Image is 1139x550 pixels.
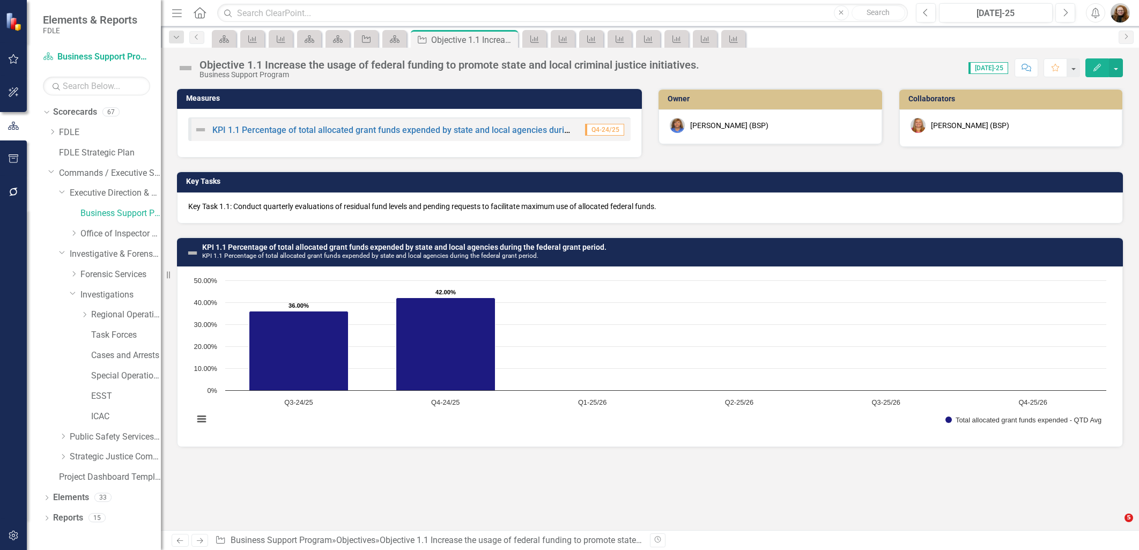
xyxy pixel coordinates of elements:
input: Search ClearPoint... [217,4,908,23]
iframe: Intercom live chat [1103,514,1128,539]
text: Q4-24/25 [431,398,460,406]
img: Not Defined [177,60,194,77]
button: Search [852,5,905,20]
a: Office of Inspector General [80,228,161,240]
a: Objectives [336,535,375,545]
a: ESST [91,390,161,403]
h3: Owner [668,95,877,103]
a: Special Operations Team [91,370,161,382]
path: Q4-24/25, 42. Total allocated grant funds expended - QTD Avg. [396,298,495,390]
h3: Measures [186,94,637,102]
a: Elements [53,492,89,504]
img: Not Defined [194,123,207,136]
div: Objective 1.1 Increase the usage of federal funding to promote state and local criminal justice i... [199,59,699,71]
div: » » [215,534,642,547]
a: Scorecards [53,106,97,118]
a: FDLE [59,127,161,139]
a: Investigative & Forensic Services Command [70,248,161,261]
text: 40.00% [194,299,217,307]
a: Investigations [80,289,161,301]
span: 5 [1125,514,1133,522]
div: Objective 1.1 Increase the usage of federal funding to promote state and local criminal justice i... [431,33,515,47]
div: [PERSON_NAME] (BSP) [690,120,768,131]
a: Commands / Executive Support Branch [59,167,161,180]
span: Q4-24/25 [585,124,624,136]
div: 67 [102,108,120,117]
span: Elements & Reports [43,13,137,26]
a: Cases and Arrests [91,350,161,362]
h3: Collaborators [908,95,1118,103]
a: Business Support Program [231,535,332,545]
a: Forensic Services [80,269,161,281]
a: Task Forces [91,329,161,341]
text: 50.00% [194,277,217,285]
div: 15 [88,514,106,523]
a: FDLE Strategic Plan [59,147,161,159]
div: [DATE]-25 [943,7,1049,20]
a: Business Support Program [80,207,161,220]
img: ClearPoint Strategy [5,12,24,31]
div: Business Support Program [199,71,699,79]
a: Project Dashboard Template [59,471,161,484]
a: Reports [53,512,83,524]
div: 33 [94,493,112,502]
a: KPI 1.1 Percentage of total allocated grant funds expended by state and local agencies during the... [212,125,670,135]
span: Key Task 1.1: Conduct quarterly evaluations of residual fund levels and pending requests to facil... [188,202,656,211]
svg: Interactive chart [188,275,1112,436]
text: 36.00% [289,302,309,309]
span: [DATE]-25 [968,62,1008,74]
text: Q4-25/26 [1018,398,1047,406]
text: 42.00% [435,289,456,295]
a: Executive Direction & Business Support [70,187,161,199]
span: Search [867,8,890,17]
img: Jennifer Miller [911,118,926,133]
button: View chart menu, Chart [194,411,209,426]
a: Strategic Justice Command [70,451,161,463]
div: Objective 1.1 Increase the usage of federal funding to promote state and local criminal justice i... [380,535,773,545]
a: ICAC [91,411,161,423]
div: [PERSON_NAME] (BSP) [931,120,1009,131]
small: FDLE [43,26,137,35]
img: Sharon Wester [670,118,685,133]
text: 20.00% [194,343,217,351]
input: Search Below... [43,77,150,95]
a: Public Safety Services Command [70,431,161,443]
text: 30.00% [194,321,217,329]
text: Total allocated grant funds expended - QTD Avg [956,416,1101,424]
text: 0% [208,387,218,395]
text: Q3-25/26 [872,398,900,406]
button: [DATE]-25 [939,3,1053,23]
text: Q2-25/26 [725,398,753,406]
text: 10.00% [194,365,217,373]
a: Regional Operations Centers [91,309,161,321]
img: Not Defined [186,247,199,259]
img: Jennifer Siddoway [1111,3,1130,23]
text: Q3-24/25 [284,398,313,406]
h3: Key Tasks [186,177,1118,185]
path: Q3-24/25, 36. Total allocated grant funds expended - QTD Avg. [249,311,349,390]
text: Q1-25/26 [578,398,607,406]
button: Show Total allocated grant funds expended - QTD Avg [945,417,1102,423]
a: KPI 1.1 Percentage of total allocated grant funds expended by state and local agencies during the... [202,243,607,251]
small: KPI 1.1 Percentage of total allocated grant funds expended by state and local agencies during the... [202,252,538,259]
div: Chart. Highcharts interactive chart. [188,275,1112,436]
a: Business Support Program [43,51,150,63]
